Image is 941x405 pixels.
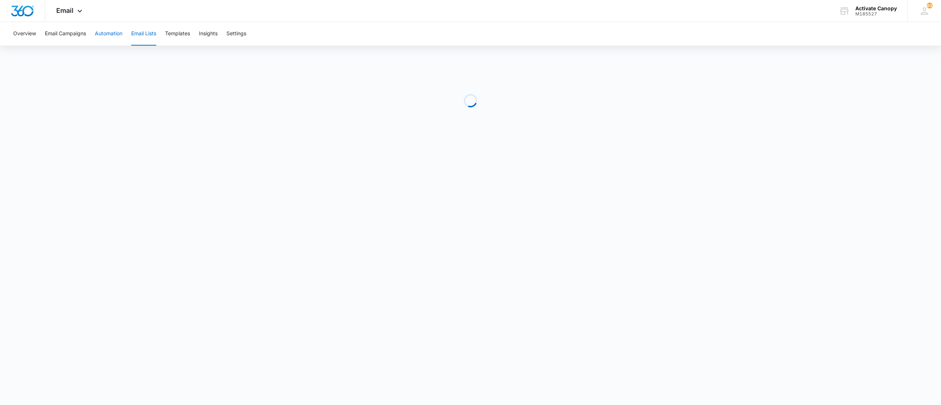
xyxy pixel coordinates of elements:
button: Email Lists [131,22,156,46]
span: 63 [927,3,933,8]
button: Email Campaigns [45,22,86,46]
span: Email [56,7,74,14]
button: Templates [165,22,190,46]
button: Overview [13,22,36,46]
div: account name [855,6,897,11]
button: Settings [226,22,246,46]
button: Insights [199,22,218,46]
button: Automation [95,22,122,46]
div: notifications count [927,3,933,8]
div: account id [855,11,897,17]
